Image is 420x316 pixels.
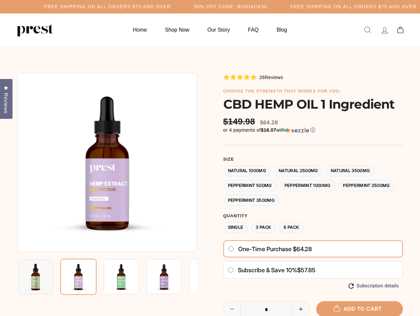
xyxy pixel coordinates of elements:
label: 3 Pack [251,222,276,233]
span: $16.07 [261,127,276,133]
span: Subscription details [356,283,399,289]
h5: 50% OFF CODE: BIOHACK50 [194,4,267,10]
span: 26 [259,75,265,80]
div: or 4 payments of$16.07withSezzle Click to learn more about Sezzle [223,127,403,133]
img: CBD HEMP OIL 1 Ingredient [18,259,53,294]
input: One-time purchase $64.28 [228,246,234,251]
h1: CBD HEMP OIL 1 Ingredient [223,97,403,112]
a: Our Story [199,23,238,36]
a: FAQ [240,23,267,36]
label: Peppermint 2500MG [338,180,395,191]
label: Natural 2500MG [274,165,323,177]
label: Peppermint 3500MG [223,195,280,206]
label: Peppermint 1000MG [280,180,335,191]
h5: Free Shipping on all orders $75 and over [290,4,417,10]
a: Home [125,23,155,36]
span: $149.98 [223,117,257,127]
ul: Primary [125,23,295,36]
img: CBD HEMP OIL 1 Ingredient [60,259,97,295]
div: or 4 payments of with [223,127,403,133]
button: Subscription details [349,283,399,289]
span: $57.85 [297,267,316,274]
label: Natural 3500MG [326,165,375,177]
label: Single [223,222,248,233]
img: CBD HEMP OIL 1 Ingredient [17,73,197,252]
img: PREST ORGANICS [16,23,53,37]
span: Add to cart [337,305,382,312]
a: Blog [268,23,295,36]
h5: Free Shipping on all orders $75 and over [44,4,171,10]
input: Subscribe & save 10%$57.85 [228,267,234,273]
div: 26Reviews [223,73,283,81]
label: 6 Pack [279,222,304,233]
span: One-time purchase $64.28 [238,246,312,253]
span: Reviews [265,75,283,80]
a: Shop Now [157,23,198,36]
span: Reviews [2,93,10,114]
span: $64.28 [260,119,278,126]
img: CBD HEMP OIL 1 Ingredient [104,259,139,294]
img: CBD HEMP OIL 1 Ingredient [147,259,182,294]
label: Natural 1000MG [223,165,271,177]
img: CBD HEMP OIL 1 Ingredient [189,259,224,294]
img: Sezzle [285,127,309,133]
h6: choose the strength that works for you. [223,89,403,94]
span: Subscribe & save 10% [238,267,297,274]
label: Peppermint 500MG [223,180,277,191]
label: Quantity [223,213,403,219]
label: Size [223,157,403,162]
